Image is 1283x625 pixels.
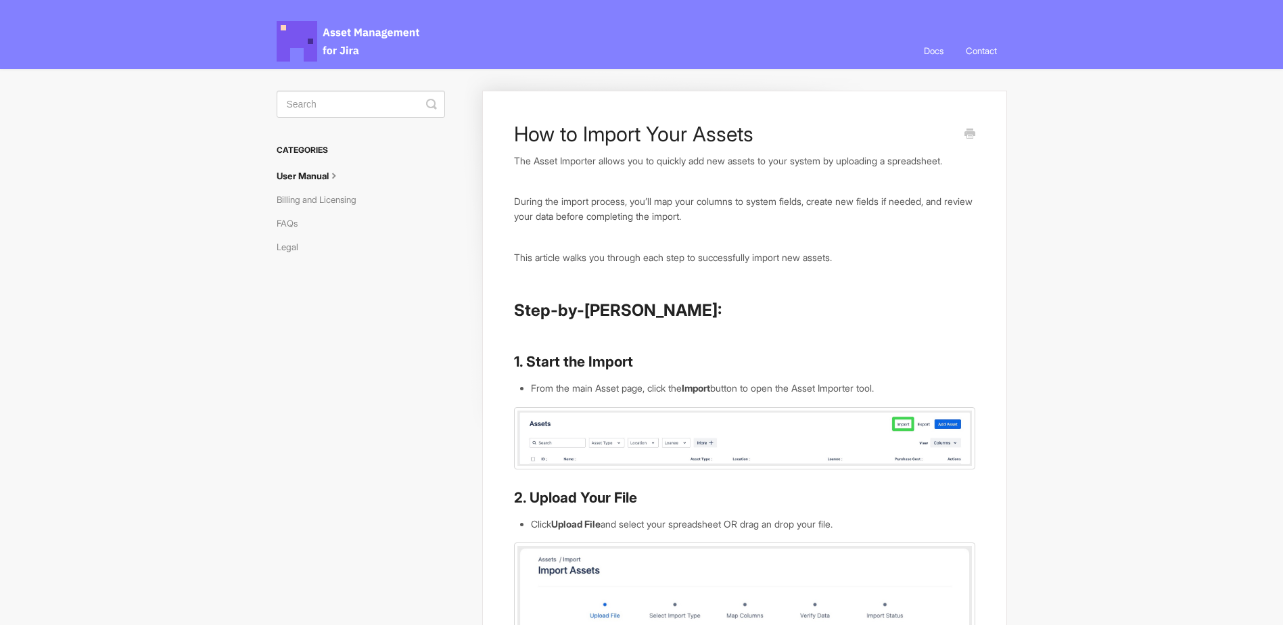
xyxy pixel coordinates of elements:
[277,91,445,118] input: Search
[531,381,975,396] li: From the main Asset page, click the button to open the Asset Importer tool.
[514,250,975,265] p: This article walks you through each step to successfully import new assets.
[514,122,954,146] h1: How to Import Your Assets
[277,21,421,62] span: Asset Management for Jira Docs
[551,518,601,530] strong: Upload File
[514,154,975,168] p: The Asset Importer allows you to quickly add new assets to your system by uploading a spreadsheet.
[914,32,954,69] a: Docs
[531,517,975,532] li: Click and select your spreadsheet OR drag an drop your file.
[514,194,975,223] p: During the import process, you’ll map your columns to system fields, create new fields if needed,...
[277,189,367,210] a: Billing and Licensing
[514,352,975,371] h3: 1. Start the Import
[277,138,445,162] h3: Categories
[514,488,975,507] h3: 2. Upload Your File
[277,236,308,258] a: Legal
[956,32,1007,69] a: Contact
[964,127,975,142] a: Print this Article
[514,300,975,321] h2: Step-by-[PERSON_NAME]:
[514,407,975,470] img: file-QvZ9KPEGLA.jpg
[277,212,308,234] a: FAQs
[277,165,351,187] a: User Manual
[682,382,710,394] strong: Import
